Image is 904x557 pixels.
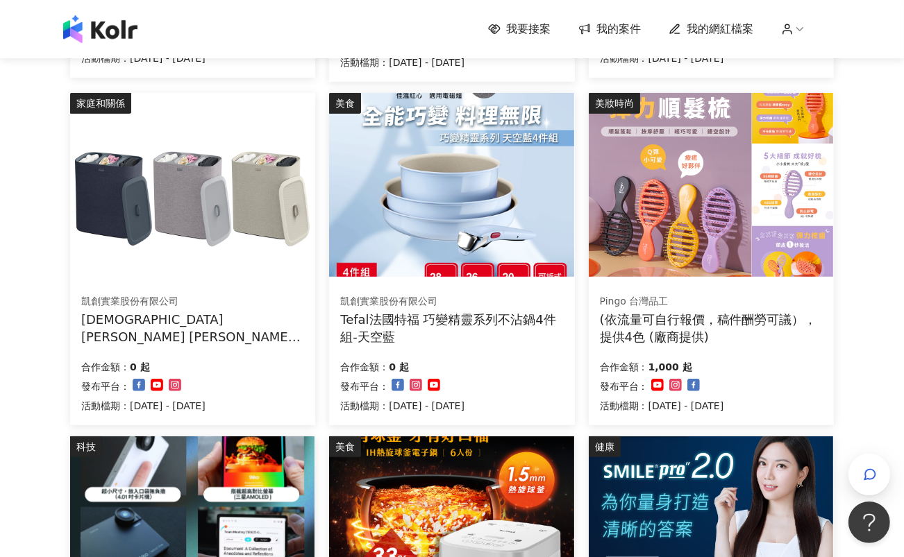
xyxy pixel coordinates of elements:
a: 我要接案 [488,22,551,37]
div: 凱創實業股份有限公司 [340,295,562,309]
div: 美妝時尚 [589,93,640,114]
iframe: Help Scout Beacon - Open [848,502,890,543]
p: 發布平台： [340,378,389,395]
div: 家庭和關係 [70,93,131,114]
a: 我的案件 [578,22,641,37]
div: 美食 [329,436,361,457]
p: 活動檔期：[DATE] - [DATE] [600,397,724,414]
span: 我的網紅檔案 [687,22,753,37]
p: 發布平台： [81,378,130,395]
p: 活動檔期：[DATE] - [DATE] [81,397,206,414]
img: Pingo 台灣品工 TRAVEL Qmini 彈力順髮梳 [589,93,833,277]
div: 科技 [70,436,102,457]
p: 活動檔期：[DATE] - [DATE] [340,54,464,71]
p: 0 起 [389,359,409,375]
div: Tefal法國特福 巧變精靈系列不沾鍋4件組-天空藍 [340,311,563,345]
span: 我的案件 [596,22,641,37]
p: 0 起 [130,359,150,375]
p: 合作金額： [81,359,130,375]
img: Tefal法國特福 巧變精靈系列不沾鍋4件組 開團 [329,93,574,277]
div: Pingo 台灣品工 [600,295,822,309]
div: (依流量可自行報價，稿件酬勞可議），提供4色 (廠商提供) [600,311,823,345]
div: 凱創實業股份有限公司 [81,295,303,309]
a: 我的網紅檔案 [669,22,753,37]
p: 合作金額： [600,359,648,375]
div: 健康 [589,436,621,457]
img: logo [63,15,137,43]
p: 活動檔期：[DATE] - [DATE] [600,50,724,67]
p: 發布平台： [600,378,648,395]
span: 我要接案 [506,22,551,37]
p: 活動檔期：[DATE] - [DATE] [81,50,206,67]
p: 活動檔期：[DATE] - [DATE] [340,397,464,414]
p: 1,000 起 [648,359,692,375]
div: 美食 [329,93,361,114]
div: [DEMOGRAPHIC_DATA][PERSON_NAME] [PERSON_NAME] Tota 90L 分類洗衣籃(三格) [81,311,304,345]
img: 英國Joseph Joseph Tota 90L 分類洗衣籃(三格) [70,93,315,277]
p: 合作金額： [340,359,389,375]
